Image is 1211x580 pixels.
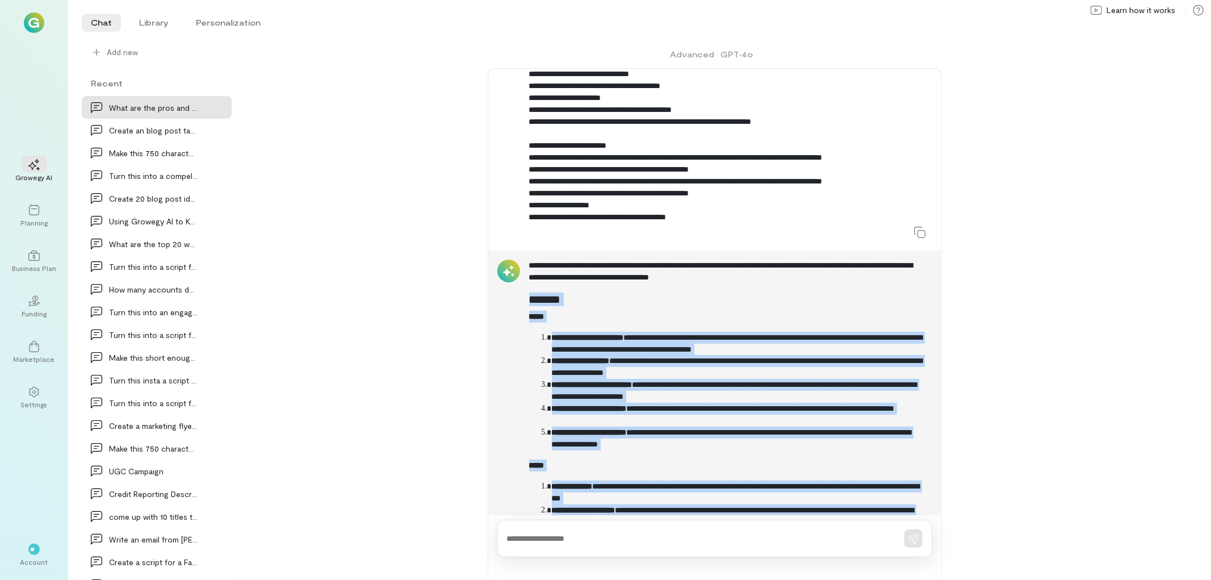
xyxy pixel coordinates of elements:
div: Create a marketing flyer for the company Re-Leash… [109,420,198,432]
div: Planning [20,218,48,227]
div: Recent [82,77,232,89]
div: Marketplace [14,354,55,364]
div: come up with 10 titles that say: Journey Towards… [109,511,198,523]
a: Settings [14,377,55,418]
li: Chat [82,14,121,32]
li: Personalization [187,14,270,32]
div: Turn this into an engaging script for a social me… [109,306,198,318]
a: Growegy AI [14,150,55,191]
div: What are the top 20 ways small business owners ca… [109,238,198,250]
div: Turn this insta a script for an instagram reel:… [109,374,198,386]
div: Account [20,557,48,566]
div: Write an email from [PERSON_NAME] Twist, Customer Success… [109,533,198,545]
div: Turn this into a script for a facebook reel: Cur… [109,261,198,273]
div: Business Plan [12,264,56,273]
div: What are the pros and cons of a net 30 vs a tradi… [109,102,198,114]
a: Business Plan [14,241,55,282]
div: How many accounts do I need to build a business c… [109,283,198,295]
div: Growegy AI [16,173,53,182]
div: UGC Campaign [109,465,198,477]
div: Turn this into a compelling Reel script targeting… [109,170,198,182]
a: Funding [14,286,55,327]
a: Marketplace [14,332,55,373]
div: Create 20 blog post ideas for Growegy, Inc. (Grow… [109,193,198,205]
div: Create a script for a Facebook Reel. Make the sc… [109,556,198,568]
div: Make this short enough for a quarter page flyer:… [109,352,198,364]
div: Credit Reporting Descrepancies [109,488,198,500]
div: Settings [21,400,48,409]
span: Add new [107,47,138,58]
div: Funding [22,309,47,318]
div: Make this 750 characters or less: Paying Before… [109,443,198,454]
div: Turn this into a script for an Instagram Reel: W… [109,329,198,341]
div: Turn this into a script for a facebook reel: Wha… [109,397,198,409]
li: Library [130,14,178,32]
div: Create an blog post targeting Small Business Owne… [109,124,198,136]
div: Using Growegy AI to Keep You Moving [109,215,198,227]
div: Make this 750 characters or less without missing… [109,147,198,159]
span: Learn how it works [1107,5,1175,16]
a: Planning [14,195,55,236]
